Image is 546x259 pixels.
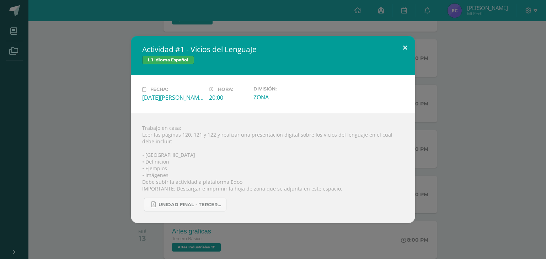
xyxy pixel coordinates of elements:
div: [DATE][PERSON_NAME] [142,94,203,101]
span: Hora: [218,87,233,92]
a: UNIDAD FINAL - TERCERO BASICO A-B-C.pdf [144,198,226,211]
button: Close (Esc) [395,36,415,60]
div: ZONA [253,93,315,101]
h2: Actividad #1 - Vicios del LenguaJe [142,44,404,54]
span: UNIDAD FINAL - TERCERO BASICO A-B-C.pdf [159,202,223,208]
span: Fecha: [150,87,168,92]
span: L.1 Idioma Español [142,56,194,64]
div: 20:00 [209,94,248,101]
label: División: [253,86,315,92]
div: Trabajo en casa: Leer las páginas 120, 121 y 122 y realizar una presentación digital sobre los vi... [131,113,415,223]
